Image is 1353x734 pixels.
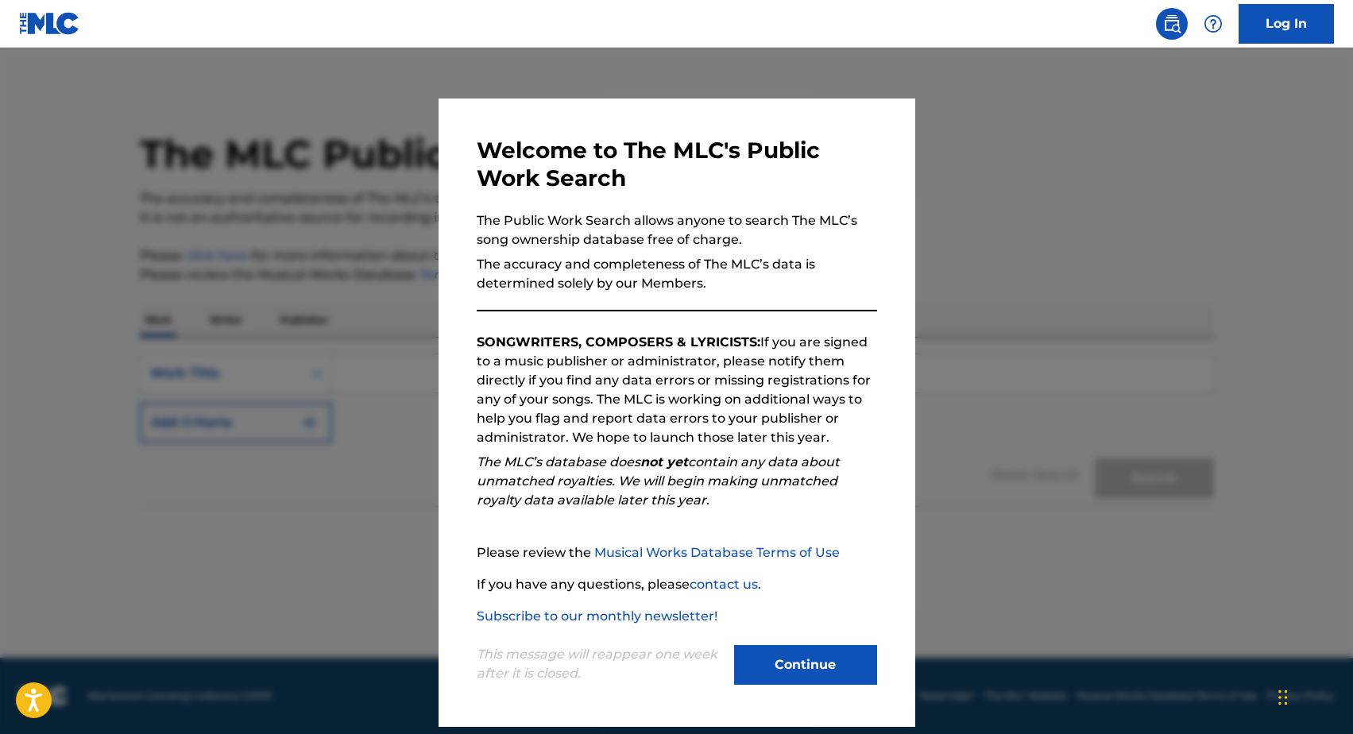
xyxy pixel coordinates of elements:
h3: Welcome to The MLC's Public Work Search [477,137,877,192]
iframe: Chat Widget [1274,658,1353,734]
a: Log In [1239,4,1334,44]
p: If you are signed to a music publisher or administrator, please notify them directly if you find ... [477,333,877,447]
img: search [1162,14,1181,33]
p: If you have any questions, please . [477,575,877,594]
div: Drag [1278,674,1288,721]
p: This message will reappear one week after it is closed. [477,645,725,683]
p: The accuracy and completeness of The MLC’s data is determined solely by our Members. [477,255,877,293]
button: Continue [734,645,877,685]
img: MLC Logo [19,12,80,35]
p: Please review the [477,543,877,562]
img: help [1204,14,1223,33]
strong: not yet [640,454,688,469]
a: Public Search [1156,8,1188,40]
a: Subscribe to our monthly newsletter! [477,608,717,624]
a: Musical Works Database Terms of Use [594,545,840,560]
em: The MLC’s database does contain any data about unmatched royalties. We will begin making unmatche... [477,454,840,508]
strong: SONGWRITERS, COMPOSERS & LYRICISTS: [477,334,760,350]
p: The Public Work Search allows anyone to search The MLC’s song ownership database free of charge. [477,211,877,249]
a: contact us [690,577,758,592]
div: Help [1197,8,1229,40]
